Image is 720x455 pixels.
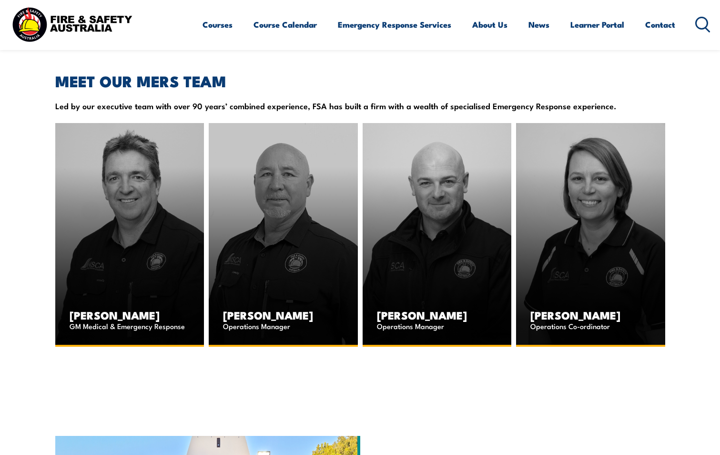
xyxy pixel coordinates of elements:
h3: [PERSON_NAME] [223,310,344,321]
a: Contact [645,12,675,37]
img: David Spencer – General Manager. Emergency Response Services [55,123,204,347]
span: GM Medical & Emergency Response [70,319,190,333]
h2: MEET OUR MERS TEAM [55,74,665,87]
span: Operations Manager [223,319,344,333]
a: Emergency Response Services [338,12,451,37]
span: Operations Co-ordinator [530,319,651,333]
span: Operations Manager [377,319,497,333]
h3: [PERSON_NAME] [377,310,497,321]
p: Led by our executive team with over 90 years’ combined experience, FSA has built a firm with a we... [55,100,665,111]
h3: [PERSON_NAME] [70,310,190,321]
a: Courses [203,12,233,37]
a: News [528,12,549,37]
a: Course Calendar [254,12,317,37]
a: Learner Portal [570,12,624,37]
img: Wayne Slater – Operations Manager, Emergency Response Services [209,123,358,347]
img: 227FnS-09853 [516,123,665,347]
h3: [PERSON_NAME] [530,310,651,321]
img: Dean Brown – Operations, Emergency Response Services [363,123,512,347]
a: About Us [472,12,507,37]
